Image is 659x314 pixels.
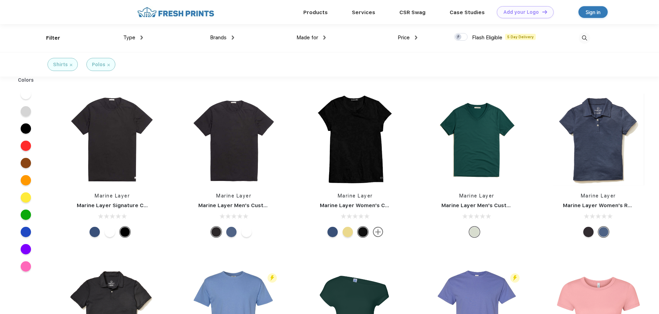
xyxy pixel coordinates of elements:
div: Colors [13,77,39,84]
div: Black [120,227,130,237]
img: func=resize&h=266 [310,94,401,185]
img: dropdown.png [323,36,326,40]
img: dropdown.png [140,36,143,40]
img: DT [542,10,547,14]
a: Marine Layer Men's Custom Dyed Signature Crew Neck Tee [198,202,355,209]
span: Flash Eligible [472,34,502,41]
img: dropdown.png [415,36,417,40]
a: Sign in [578,6,608,18]
a: Marine Layer [216,193,251,199]
a: Marine Layer [581,193,616,199]
a: Marine Layer [459,193,494,199]
img: dropdown.png [232,36,234,40]
img: flash_active_toggle.svg [268,273,277,283]
img: more.svg [373,227,383,237]
div: Shirts [53,61,68,68]
div: Navy [598,227,609,237]
a: Marine Layer Men's Custom Dyed Signature V-Neck [441,202,578,209]
div: Faded Navy [327,227,338,237]
div: White [241,227,252,237]
div: Any Color [469,227,480,237]
img: filter_cancel.svg [70,64,72,66]
a: Products [303,9,328,16]
div: Butter (2001U) [343,227,353,237]
div: Black [583,227,594,237]
span: Made for [296,34,318,41]
div: Black [211,227,221,237]
img: flash_active_toggle.svg [510,273,520,283]
a: Marine Layer [95,193,130,199]
a: Marine Layer Women's Custom Color Signature Crew T-shirt [320,202,479,209]
div: House Black [358,227,368,237]
span: Price [398,34,410,41]
img: fo%20logo%202.webp [135,6,216,18]
a: Marine Layer Signature Crew [77,202,154,209]
div: Filter [46,34,60,42]
span: Brands [210,34,227,41]
img: func=resize&h=266 [66,94,158,185]
img: desktop_search.svg [579,32,590,44]
div: Faded Navy [90,227,100,237]
div: Sign in [586,8,600,16]
img: func=resize&h=266 [431,94,523,185]
img: func=resize&h=266 [188,94,280,185]
a: Marine Layer [338,193,373,199]
div: Polos [92,61,105,68]
div: Faded Navy [226,227,237,237]
img: filter_cancel.svg [107,64,110,66]
img: func=resize&h=266 [553,94,644,185]
div: Add your Logo [503,9,539,15]
div: White [105,227,115,237]
span: Type [123,34,135,41]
